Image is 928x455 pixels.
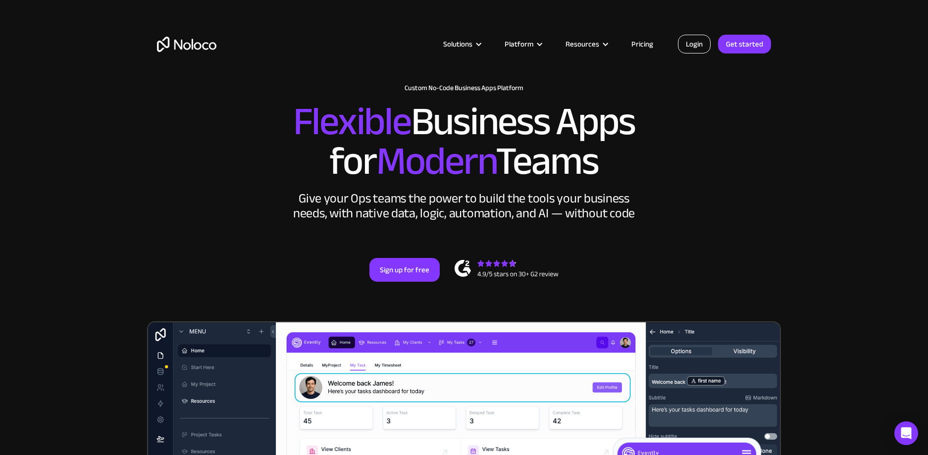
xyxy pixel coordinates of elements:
[157,102,771,181] h2: Business Apps for Teams
[678,35,711,53] a: Login
[894,421,918,445] div: Open Intercom Messenger
[619,38,666,51] a: Pricing
[553,38,619,51] div: Resources
[443,38,472,51] div: Solutions
[291,191,637,221] div: Give your Ops teams the power to build the tools your business needs, with native data, logic, au...
[492,38,553,51] div: Platform
[431,38,492,51] div: Solutions
[718,35,771,53] a: Get started
[157,37,216,52] a: home
[566,38,599,51] div: Resources
[376,124,496,198] span: Modern
[505,38,533,51] div: Platform
[369,258,440,282] a: Sign up for free
[293,85,411,158] span: Flexible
